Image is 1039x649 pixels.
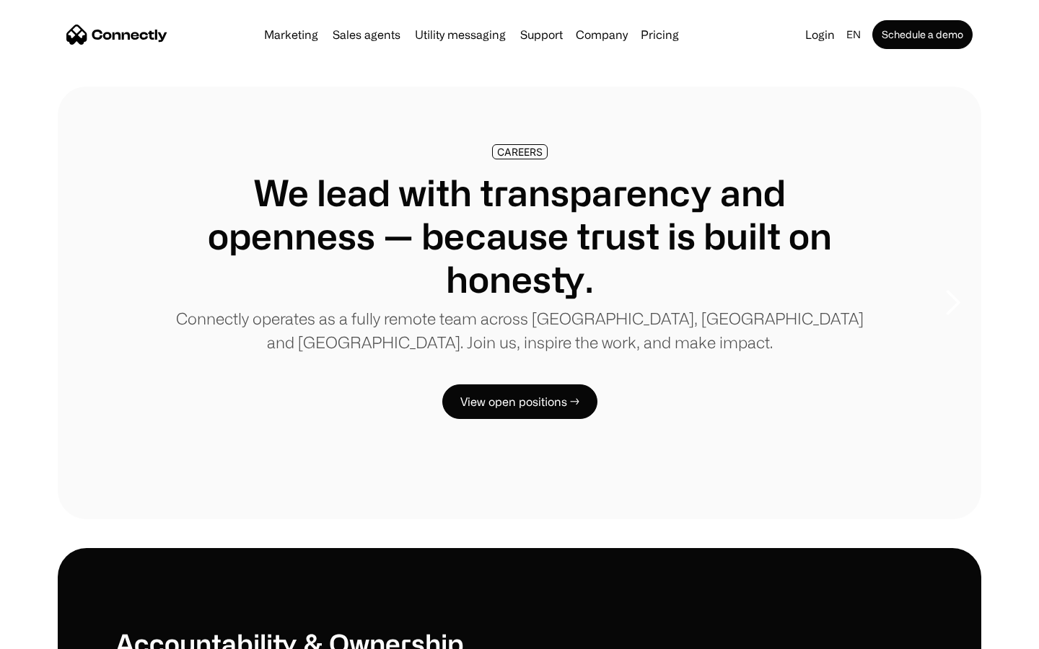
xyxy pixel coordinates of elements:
div: en [846,25,861,45]
aside: Language selected: English [14,622,87,644]
h1: We lead with transparency and openness — because trust is built on honesty. [173,171,866,301]
ul: Language list [29,624,87,644]
a: Marketing [258,29,324,40]
p: Connectly operates as a fully remote team across [GEOGRAPHIC_DATA], [GEOGRAPHIC_DATA] and [GEOGRA... [173,306,866,354]
a: home [66,24,167,45]
a: Support [514,29,569,40]
div: Company [576,25,628,45]
a: View open positions → [442,384,597,419]
div: Company [571,25,632,45]
div: carousel [58,87,981,519]
div: 1 of 8 [58,87,981,519]
a: Login [799,25,841,45]
a: Schedule a demo [872,20,973,49]
a: Pricing [635,29,685,40]
div: en [841,25,869,45]
a: Sales agents [327,29,406,40]
div: next slide [924,231,981,375]
a: Utility messaging [409,29,512,40]
div: CAREERS [497,146,543,157]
